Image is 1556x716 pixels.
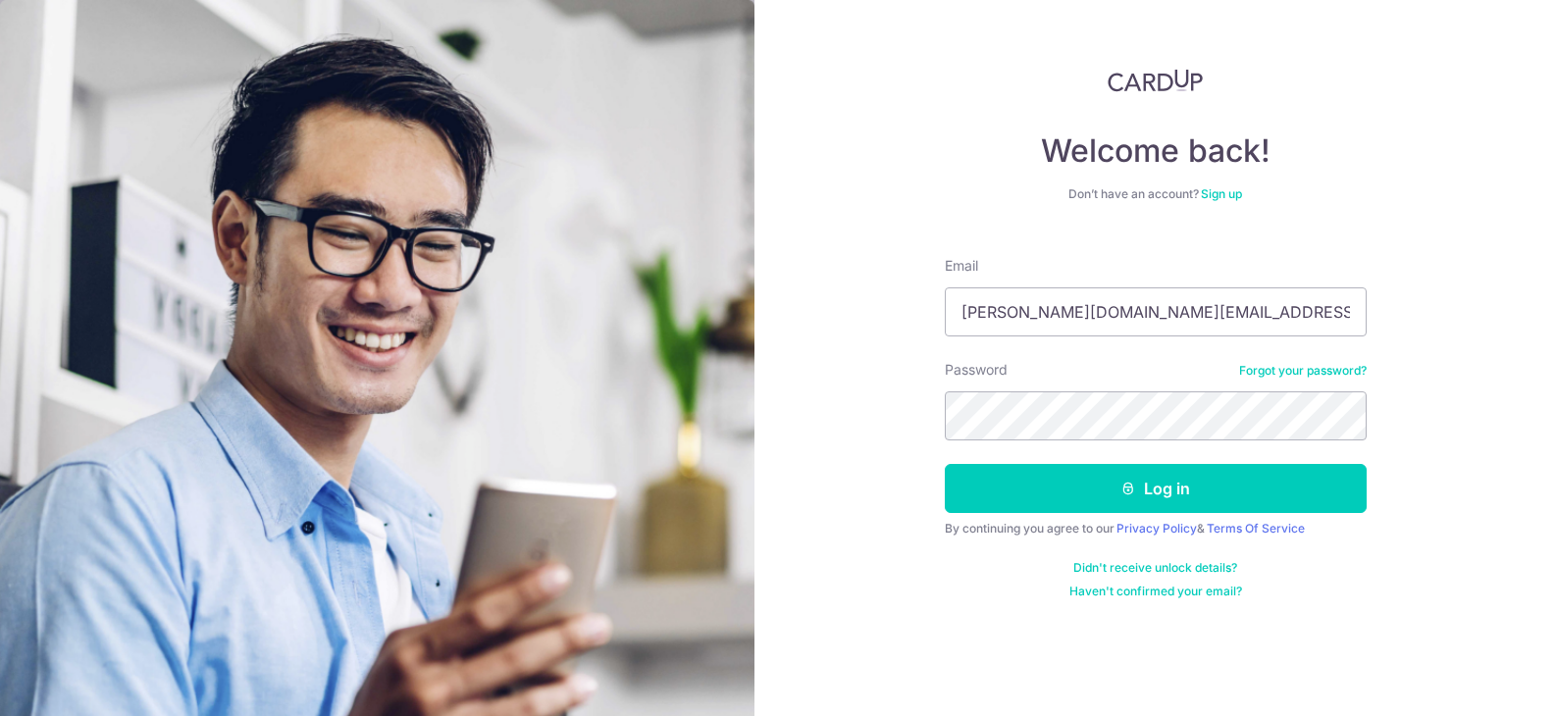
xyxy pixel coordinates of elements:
[1116,521,1197,536] a: Privacy Policy
[945,360,1008,380] label: Password
[945,131,1367,171] h4: Welcome back!
[945,464,1367,513] button: Log in
[945,521,1367,537] div: By continuing you agree to our &
[1201,186,1242,201] a: Sign up
[1073,560,1237,576] a: Didn't receive unlock details?
[945,256,978,276] label: Email
[1239,363,1367,379] a: Forgot your password?
[1108,69,1204,92] img: CardUp Logo
[945,186,1367,202] div: Don’t have an account?
[1207,521,1305,536] a: Terms Of Service
[1069,584,1242,599] a: Haven't confirmed your email?
[945,287,1367,336] input: Enter your Email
